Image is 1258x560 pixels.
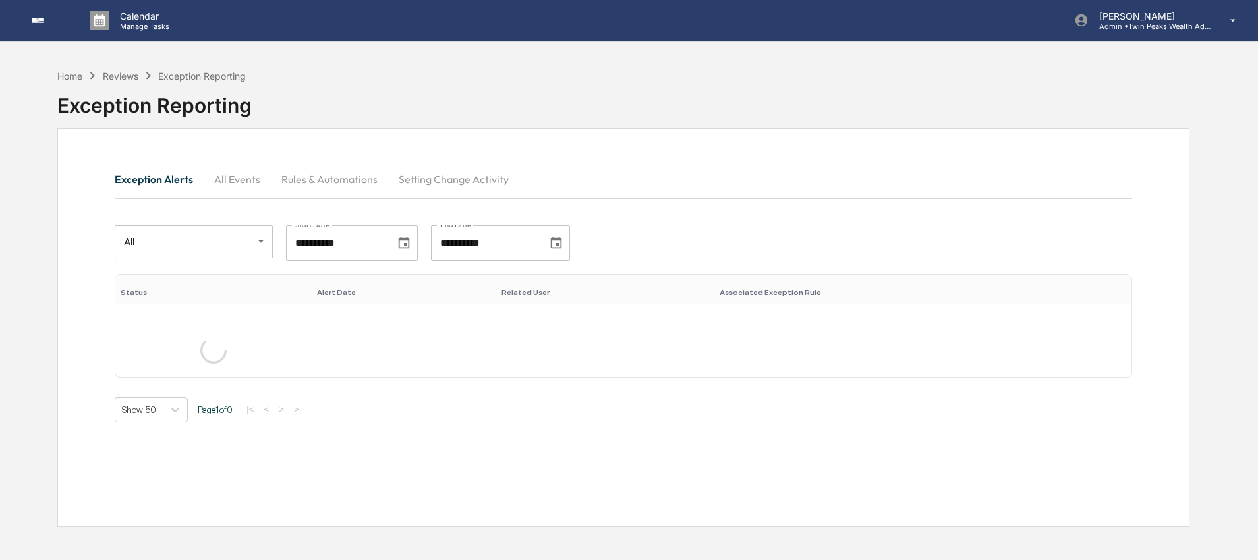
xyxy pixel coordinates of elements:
div: Exception Reporting [57,83,1189,117]
div: Toggle SortBy [501,288,710,297]
button: Setting Change Activity [388,163,519,195]
div: All [115,223,273,259]
p: Manage Tasks [109,22,176,31]
button: > [275,404,288,415]
button: All Events [204,163,271,195]
button: Choose date, selected date is Jan 1, 2024 [391,231,416,256]
div: Home [57,70,82,82]
span: Page 1 of 0 [198,405,233,415]
p: Calendar [109,11,176,22]
button: Exception Alerts [115,163,204,195]
div: Exception Reporting [158,70,246,82]
img: logo [32,18,63,22]
button: Choose date, selected date is Dec 31, 2025 [544,231,569,256]
div: Toggle SortBy [317,288,490,297]
button: < [260,404,273,415]
div: Toggle SortBy [121,288,306,297]
button: |< [243,404,258,415]
label: End Date [440,219,471,230]
div: Reviews [103,70,138,82]
label: Start Date [295,219,329,230]
p: [PERSON_NAME] [1089,11,1211,22]
button: >| [290,404,305,415]
button: Rules & Automations [271,163,388,195]
div: Toggle SortBy [720,288,1126,297]
div: secondary tabs example [115,163,1132,195]
p: Admin • Twin Peaks Wealth Advisors [1089,22,1211,31]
